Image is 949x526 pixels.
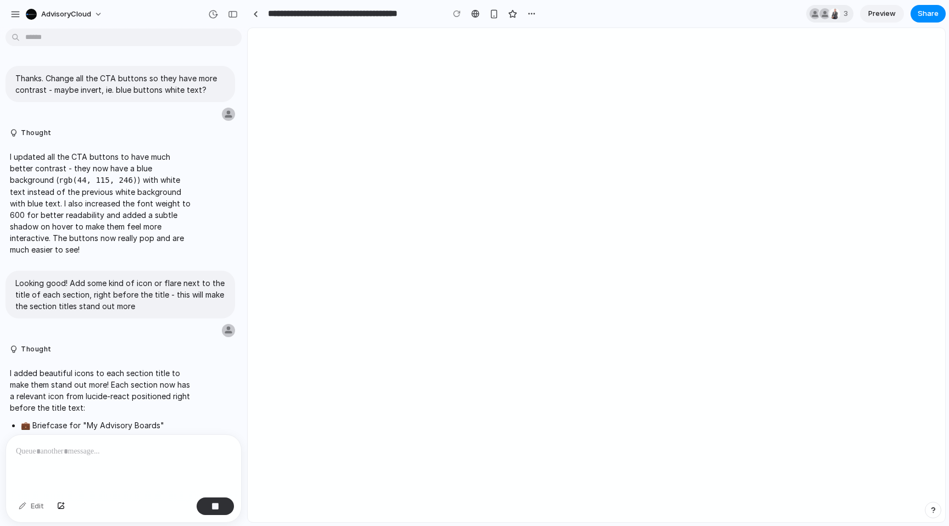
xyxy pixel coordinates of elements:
[844,8,851,19] span: 3
[806,5,853,23] div: 3
[911,5,946,23] button: Share
[10,151,193,255] p: I updated all the CTA buttons to have much better contrast - they now have a blue background ( ) ...
[868,8,896,19] span: Preview
[41,9,91,20] span: AdvisoryCloud
[918,8,939,19] span: Share
[10,367,193,413] p: I added beautiful icons to each section title to make them stand out more! Each section now has a...
[15,277,225,312] p: Looking good! Add some kind of icon or flare next to the title of each section, right before the ...
[15,72,225,96] p: Thanks. Change all the CTA buttons so they have more contrast - maybe invert, ie. blue buttons wh...
[21,5,108,23] button: AdvisoryCloud
[860,5,904,23] a: Preview
[21,433,193,456] li: 🎯 Target for "Board Matches & Opportunities"
[59,176,137,184] code: rgb(44, 115, 246)
[21,419,193,431] li: 💼 Briefcase for "My Advisory Boards"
